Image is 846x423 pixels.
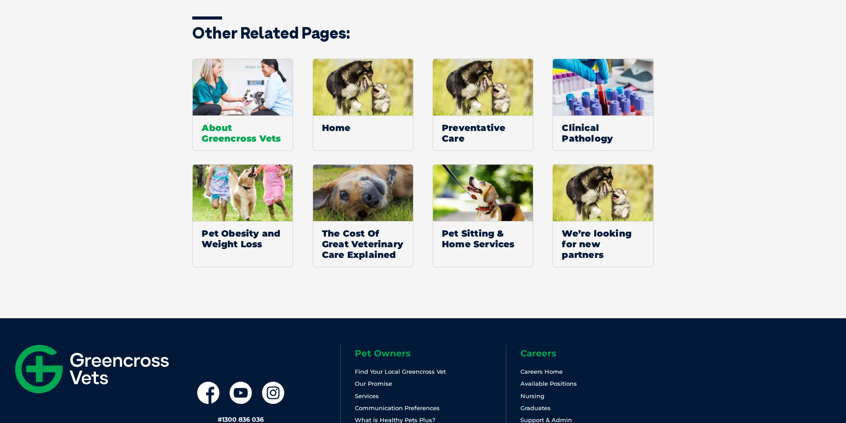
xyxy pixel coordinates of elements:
a: Find Your Local Greencross Vet [355,368,446,375]
span: About Greencross Vets [193,115,293,150]
span: The Cost Of Great Veterinary Care Explained [313,221,413,267]
a: Available Positions [520,380,577,387]
img: Clinical-Pathology [553,59,653,115]
img: Default Thumbnail [553,165,653,221]
a: Default ThumbnailHome [313,59,413,151]
a: Clinical Pathology [552,59,653,151]
span: We’re looking for new partners [553,221,653,267]
h6: Careers [520,349,671,358]
a: Communication Preferences [355,404,440,411]
a: Pet Sitting & Home Services [433,164,533,267]
a: About Greencross Vets [192,59,293,151]
span: Pet Obesity and Weight Loss [193,221,293,256]
a: Default ThumbnailPreventative Care [433,59,533,151]
span: Clinical Pathology [553,115,653,150]
span: Pet Sitting & Home Services [433,221,533,256]
img: Default Thumbnail [313,59,413,115]
a: Our Promise [355,380,392,387]
a: Graduates [520,404,551,411]
a: Services [355,392,379,399]
h6: Pet Owners [355,349,506,358]
span: Home [313,115,413,140]
a: The Cost Of Great Veterinary Care Explained [313,164,413,267]
a: Pet Obesity and Weight Loss [192,164,293,267]
span: Preventative Care [433,115,533,150]
a: Default ThumbnailWe’re looking for new partners [552,164,653,267]
a: Careers Home [520,368,563,375]
h3: Other related pages: [192,25,654,41]
img: Default Thumbnail [433,59,533,115]
a: Nursing [520,392,544,399]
